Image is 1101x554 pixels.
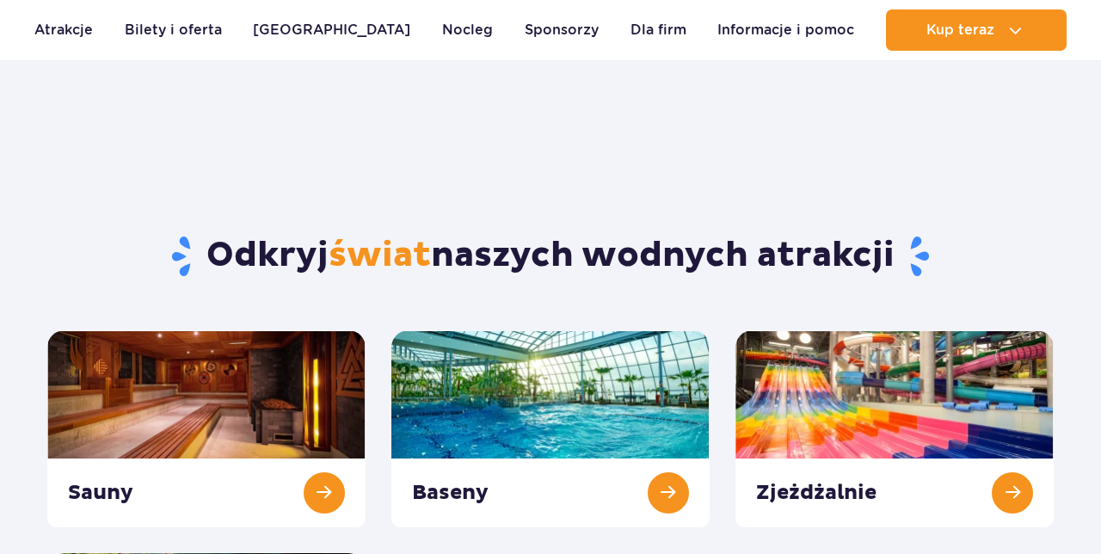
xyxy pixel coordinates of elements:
span: Kup teraz [926,22,994,38]
a: Nocleg [442,9,493,51]
button: Kup teraz [886,9,1067,51]
a: Sponsorzy [525,9,599,51]
a: Dla firm [630,9,686,51]
a: Bilety i oferta [125,9,222,51]
a: Atrakcje [34,9,93,51]
h1: Odkryj naszych wodnych atrakcji [47,234,1055,279]
a: [GEOGRAPHIC_DATA] [253,9,410,51]
span: świat [329,234,431,277]
a: Informacje i pomoc [717,9,854,51]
